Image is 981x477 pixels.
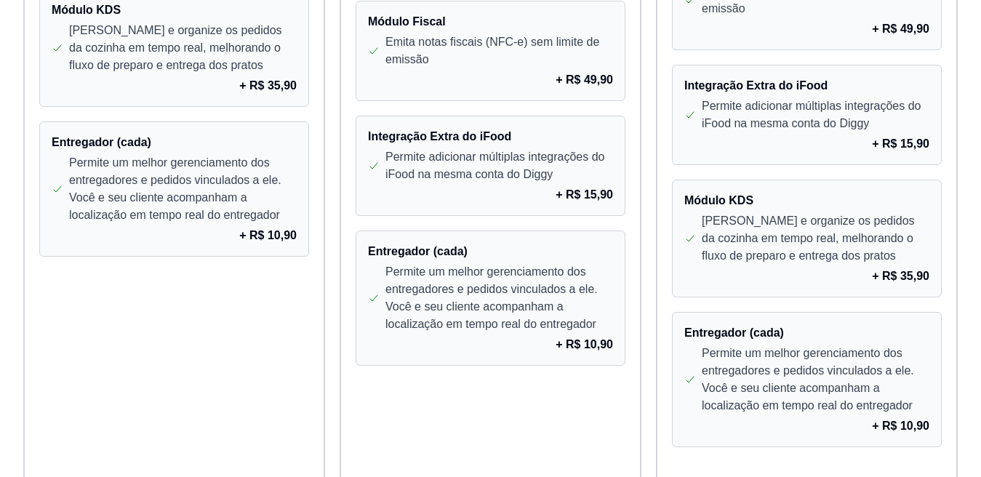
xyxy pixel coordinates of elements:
p: Permite um melhor gerenciamento dos entregadores e pedidos vinculados a ele. Você e seu cliente a... [385,263,613,333]
p: + R$ 15,90 [872,135,929,153]
p: + R$ 15,90 [556,186,613,204]
h4: Entregador (cada) [684,324,929,342]
p: + R$ 35,90 [239,77,297,95]
p: + R$ 35,90 [872,268,929,285]
h4: Entregador (cada) [368,243,613,260]
p: + R$ 10,90 [556,336,613,353]
h4: Módulo KDS [52,1,297,19]
h4: Módulo Fiscal [368,13,613,31]
p: Permite um melhor gerenciamento dos entregadores e pedidos vinculados a ele. Você e seu cliente a... [69,154,297,224]
p: Permite adicionar múltiplas integrações do iFood na mesma conta do Diggy [702,97,929,132]
p: [PERSON_NAME] e organize os pedidos da cozinha em tempo real, melhorando o fluxo de preparo e ent... [69,22,297,74]
p: + R$ 10,90 [872,417,929,435]
p: [PERSON_NAME] e organize os pedidos da cozinha em tempo real, melhorando o fluxo de preparo e ent... [702,212,929,265]
p: + R$ 49,90 [556,71,613,89]
h4: Entregador (cada) [52,134,297,151]
p: Permite adicionar múltiplas integrações do iFood na mesma conta do Diggy [385,148,613,183]
h4: Integração Extra do iFood [684,77,929,95]
p: + R$ 49,90 [872,20,929,38]
h4: Módulo KDS [684,192,929,209]
h4: Integração Extra do iFood [368,128,613,145]
p: Emita notas fiscais (NFC-e) sem limite de emissão [385,33,613,68]
p: + R$ 10,90 [239,227,297,244]
p: Permite um melhor gerenciamento dos entregadores e pedidos vinculados a ele. Você e seu cliente a... [702,345,929,414]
